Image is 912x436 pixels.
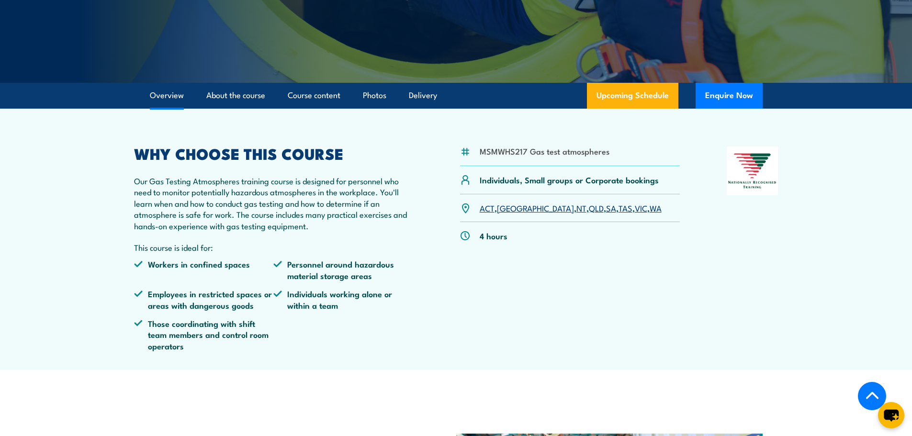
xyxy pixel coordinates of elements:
[696,83,763,109] button: Enquire Now
[206,83,265,108] a: About the course
[134,175,414,231] p: Our Gas Testing Atmospheres training course is designed for personnel who need to monitor potenti...
[150,83,184,108] a: Overview
[878,402,904,428] button: chat-button
[409,83,437,108] a: Delivery
[273,258,413,281] li: Personnel around hazardous material storage areas
[363,83,386,108] a: Photos
[576,202,586,213] a: NT
[587,83,678,109] a: Upcoming Schedule
[650,202,662,213] a: WA
[273,288,413,311] li: Individuals working alone or within a team
[480,145,609,157] li: MSMWHS217 Gas test atmospheres
[134,318,274,351] li: Those coordinating with shift team members and control room operators
[619,202,632,213] a: TAS
[635,202,647,213] a: VIC
[134,258,274,281] li: Workers in confined spaces
[480,202,495,213] a: ACT
[134,288,274,311] li: Employees in restricted spaces or areas with dangerous goods
[480,202,662,213] p: , , , , , , ,
[727,146,778,195] img: Nationally Recognised Training logo.
[288,83,340,108] a: Course content
[606,202,616,213] a: SA
[497,202,574,213] a: [GEOGRAPHIC_DATA]
[480,174,659,185] p: Individuals, Small groups or Corporate bookings
[589,202,604,213] a: QLD
[134,242,414,253] p: This course is ideal for:
[480,230,507,241] p: 4 hours
[134,146,414,160] h2: WHY CHOOSE THIS COURSE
